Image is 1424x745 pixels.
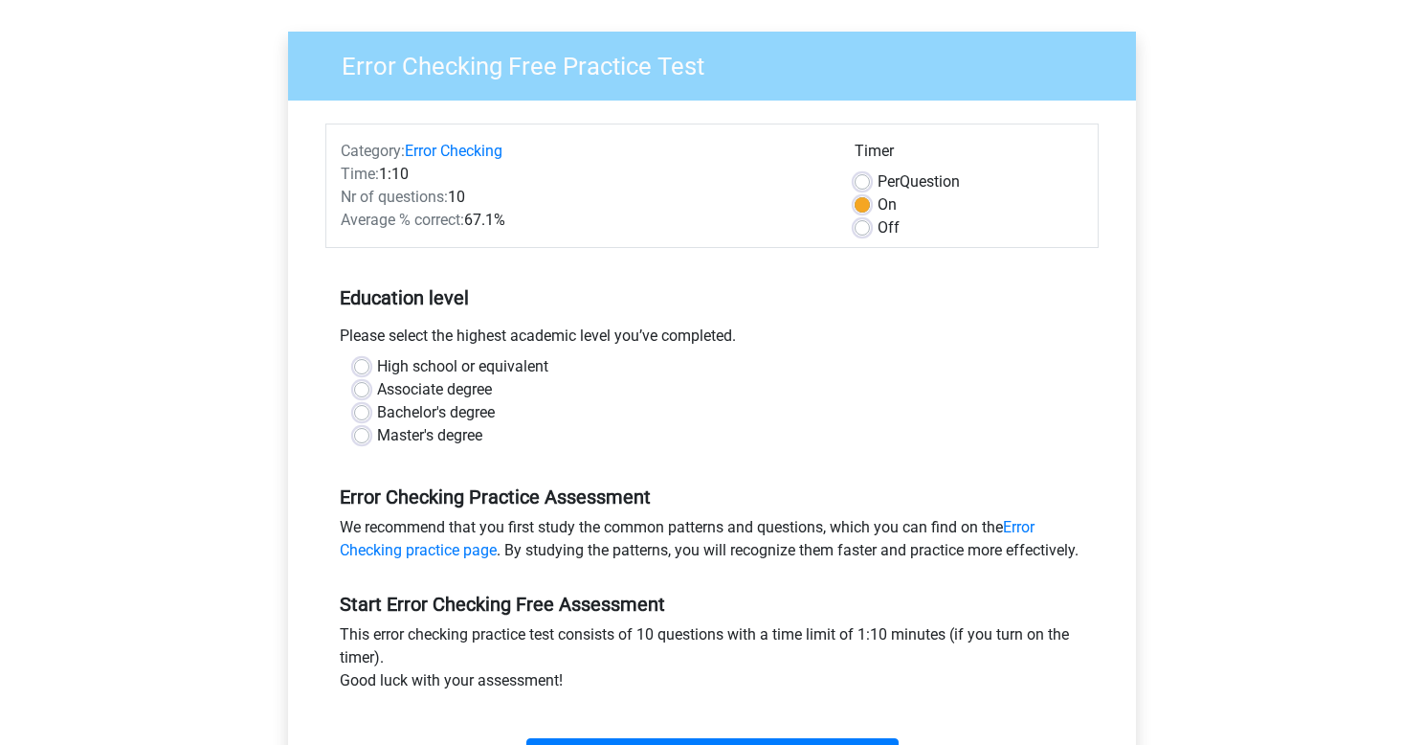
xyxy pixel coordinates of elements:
[325,623,1099,700] div: This error checking practice test consists of 10 questions with a time limit of 1:10 minutes (if ...
[377,424,482,447] label: Master's degree
[377,378,492,401] label: Associate degree
[325,325,1099,355] div: Please select the highest academic level you’ve completed.
[319,44,1122,81] h3: Error Checking Free Practice Test
[341,142,405,160] span: Category:
[377,355,548,378] label: High school or equivalent
[878,193,897,216] label: On
[377,401,495,424] label: Bachelor's degree
[405,142,502,160] a: Error Checking
[340,279,1084,317] h5: Education level
[326,186,840,209] div: 10
[878,172,900,191] span: Per
[340,485,1084,508] h5: Error Checking Practice Assessment
[878,216,900,239] label: Off
[326,209,840,232] div: 67.1%
[341,188,448,206] span: Nr of questions:
[325,516,1099,570] div: We recommend that you first study the common patterns and questions, which you can find on the . ...
[341,165,379,183] span: Time:
[855,140,1083,170] div: Timer
[326,163,840,186] div: 1:10
[340,593,1084,616] h5: Start Error Checking Free Assessment
[878,170,960,193] label: Question
[341,211,464,229] span: Average % correct:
